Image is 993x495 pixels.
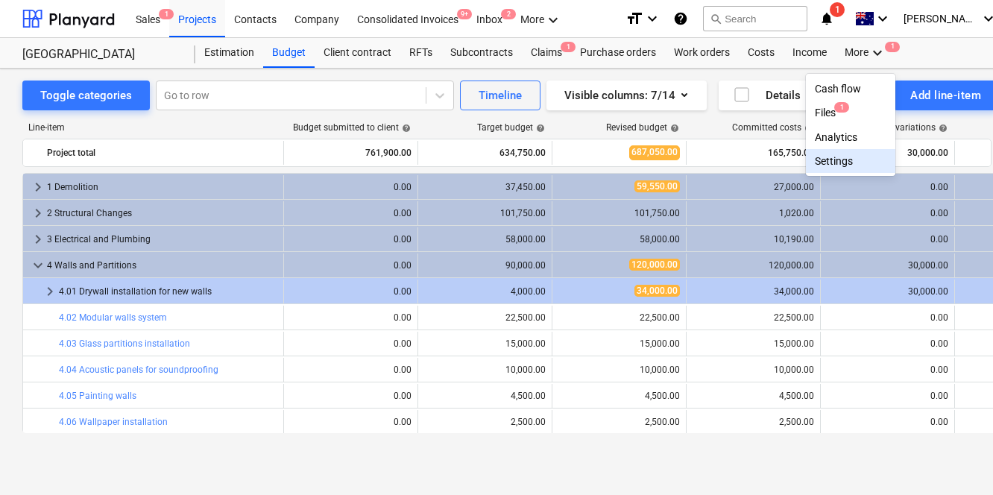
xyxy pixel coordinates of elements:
[159,9,174,19] span: 1
[830,2,845,17] span: 1
[834,102,849,113] span: 1
[918,423,993,495] iframe: Chat Widget
[501,9,516,19] span: 2
[673,10,688,28] i: Knowledge base
[815,107,886,119] div: Files
[544,11,562,29] i: keyboard_arrow_down
[904,13,978,25] span: [PERSON_NAME]
[47,141,277,165] div: Project total
[710,13,722,25] span: search
[815,155,886,167] div: Settings
[874,10,892,28] i: keyboard_arrow_down
[625,10,643,28] i: format_size
[819,10,834,28] i: notifications
[457,9,472,19] span: 9+
[815,131,886,143] div: Analytics
[815,83,886,95] div: Cash flow
[643,10,661,28] i: keyboard_arrow_down
[22,122,283,133] div: Line-item
[703,6,807,31] button: Search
